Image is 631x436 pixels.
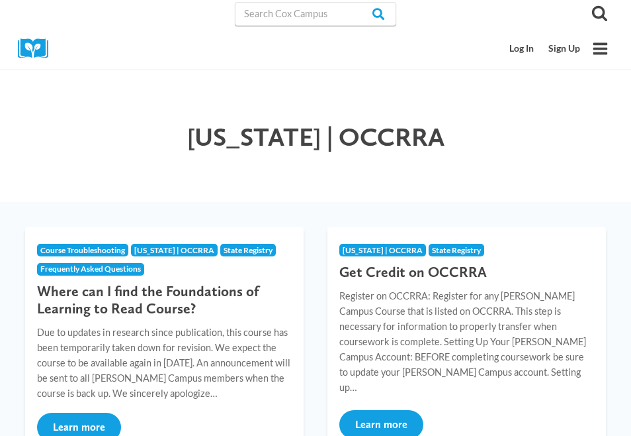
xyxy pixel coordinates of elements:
[587,36,613,62] button: Open menu
[40,264,141,274] span: Frequently Asked Questions
[37,325,292,401] p: Due to updates in research since publication, this course has been temporarily taken down for rev...
[343,245,423,255] span: [US_STATE] | OCCRRA
[37,283,292,317] h3: Where can I find the Foundations of Learning to Read Course?
[339,264,594,281] h3: Get Credit on OCCRRA
[235,2,396,26] input: Search Cox Campus
[134,245,214,255] span: [US_STATE] | OCCRRA
[503,36,542,61] a: Log In
[18,38,58,59] img: Cox Campus
[40,245,125,255] span: Course Troubleshooting
[224,245,273,255] span: State Registry
[503,36,587,61] nav: Secondary Mobile Navigation
[541,36,587,61] a: Sign Up
[432,245,481,255] span: State Registry
[187,121,444,152] span: [US_STATE] | OCCRRA
[339,288,594,395] p: Register on OCCRRA: Register for any [PERSON_NAME] Campus Course that is listed on OCCRRA. This s...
